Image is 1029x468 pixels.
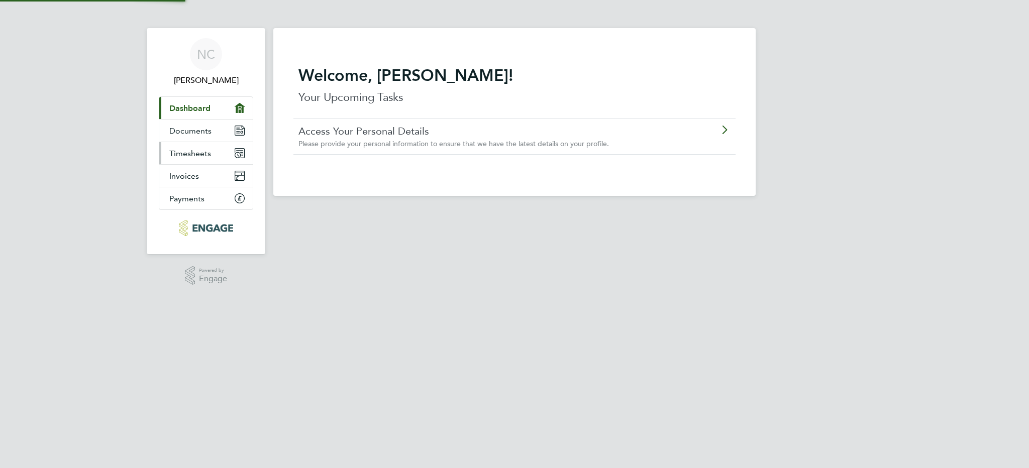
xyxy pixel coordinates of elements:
[159,97,253,119] a: Dashboard
[298,65,731,85] h2: Welcome, [PERSON_NAME]!
[185,266,228,285] a: Powered byEngage
[298,125,674,138] a: Access Your Personal Details
[169,149,211,158] span: Timesheets
[169,171,199,181] span: Invoices
[298,89,731,105] p: Your Upcoming Tasks
[179,220,233,236] img: morganhunt-logo-retina.png
[169,103,211,113] span: Dashboard
[159,38,253,86] a: NC[PERSON_NAME]
[298,139,609,148] span: Please provide your personal information to ensure that we have the latest details on your profile.
[159,120,253,142] a: Documents
[169,194,204,203] span: Payments
[159,142,253,164] a: Timesheets
[159,74,253,86] span: Nicholas Chambers
[147,28,265,254] nav: Main navigation
[197,48,215,61] span: NC
[159,220,253,236] a: Go to home page
[199,266,227,275] span: Powered by
[159,165,253,187] a: Invoices
[169,126,212,136] span: Documents
[159,187,253,209] a: Payments
[199,275,227,283] span: Engage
